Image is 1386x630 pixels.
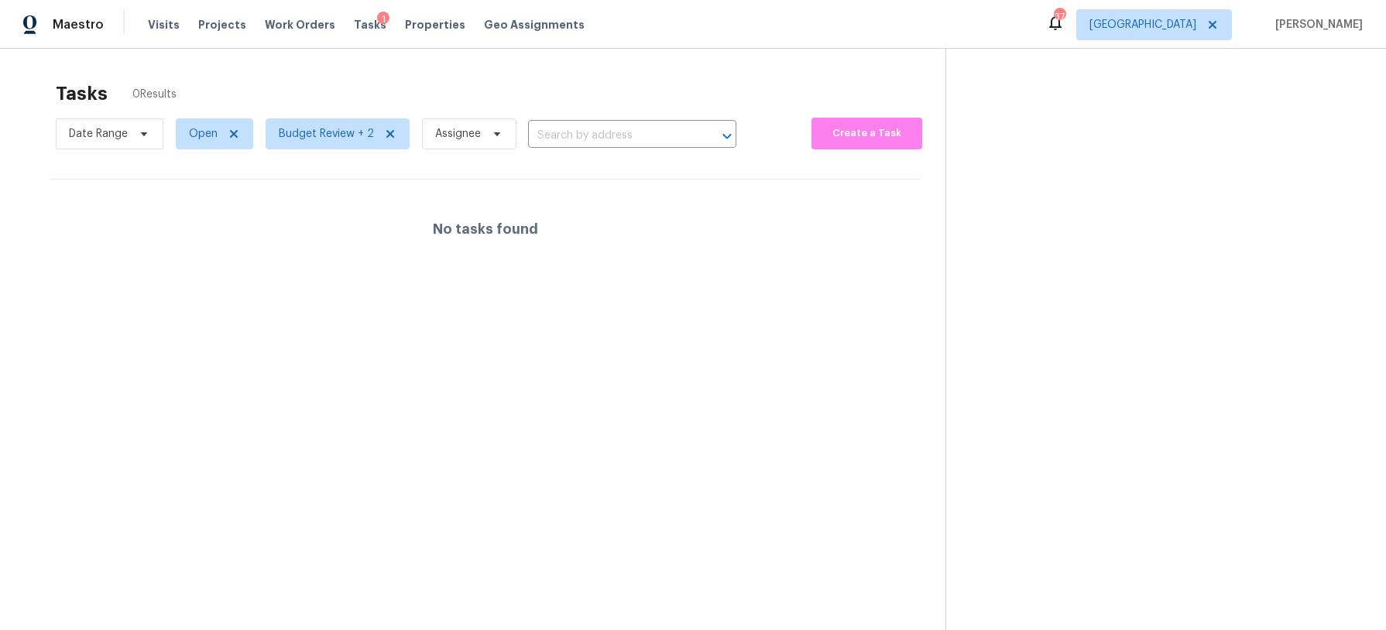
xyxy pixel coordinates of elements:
[56,86,108,101] h2: Tasks
[435,126,481,142] span: Assignee
[279,126,374,142] span: Budget Review + 2
[1269,17,1363,33] span: [PERSON_NAME]
[484,17,585,33] span: Geo Assignments
[377,12,389,27] div: 1
[811,118,922,149] button: Create a Task
[716,125,738,147] button: Open
[265,17,335,33] span: Work Orders
[405,17,465,33] span: Properties
[354,19,386,30] span: Tasks
[148,17,180,33] span: Visits
[819,125,914,142] span: Create a Task
[69,126,128,142] span: Date Range
[189,126,218,142] span: Open
[1089,17,1196,33] span: [GEOGRAPHIC_DATA]
[198,17,246,33] span: Projects
[433,221,538,237] h4: No tasks found
[1054,9,1065,25] div: 37
[53,17,104,33] span: Maestro
[132,87,177,102] span: 0 Results
[528,124,693,148] input: Search by address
